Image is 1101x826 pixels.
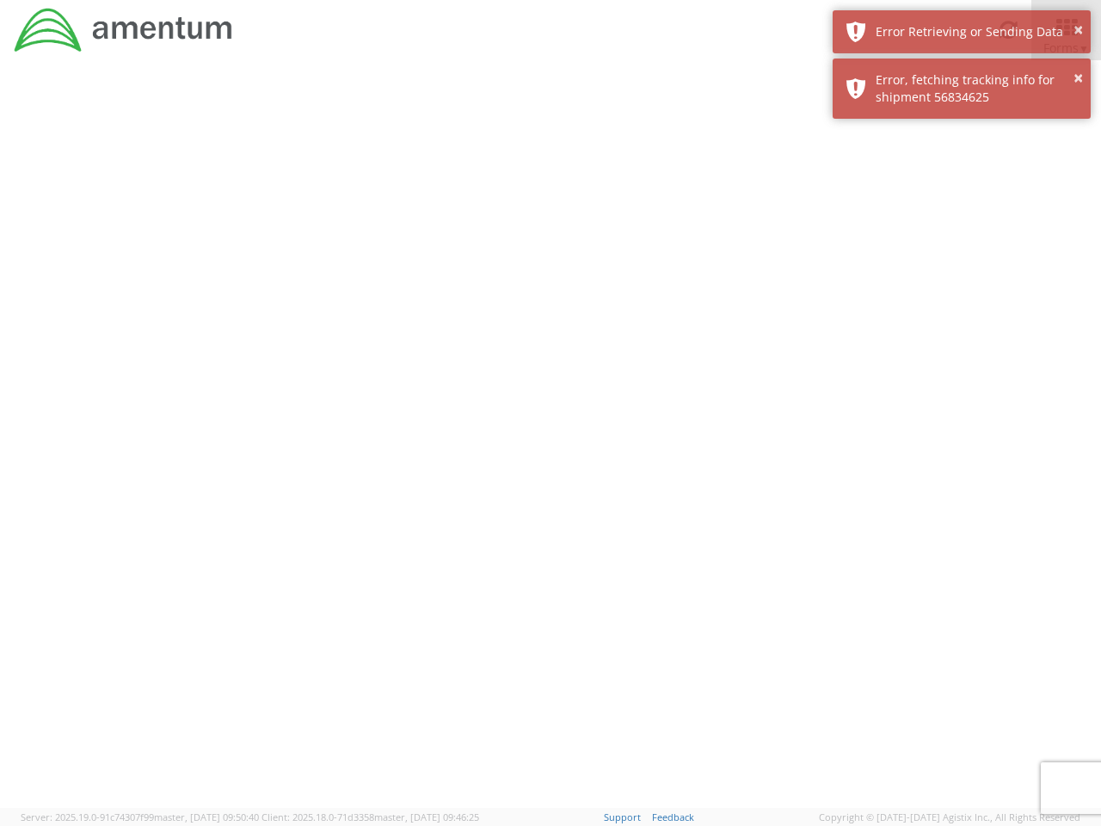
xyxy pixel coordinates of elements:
span: master, [DATE] 09:46:25 [374,811,479,823]
span: Copyright © [DATE]-[DATE] Agistix Inc., All Rights Reserved [819,811,1080,824]
a: Support [604,811,641,823]
div: Error, fetching tracking info for shipment 56834625 [876,71,1078,106]
a: Feedback [652,811,694,823]
button: × [1073,18,1083,43]
span: Client: 2025.18.0-71d3358 [261,811,479,823]
button: × [1073,66,1083,91]
div: Error Retrieving or Sending Data [876,23,1078,40]
img: dyn-intl-logo-049831509241104b2a82.png [13,6,235,54]
span: Server: 2025.19.0-91c74307f99 [21,811,259,823]
span: master, [DATE] 09:50:40 [154,811,259,823]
